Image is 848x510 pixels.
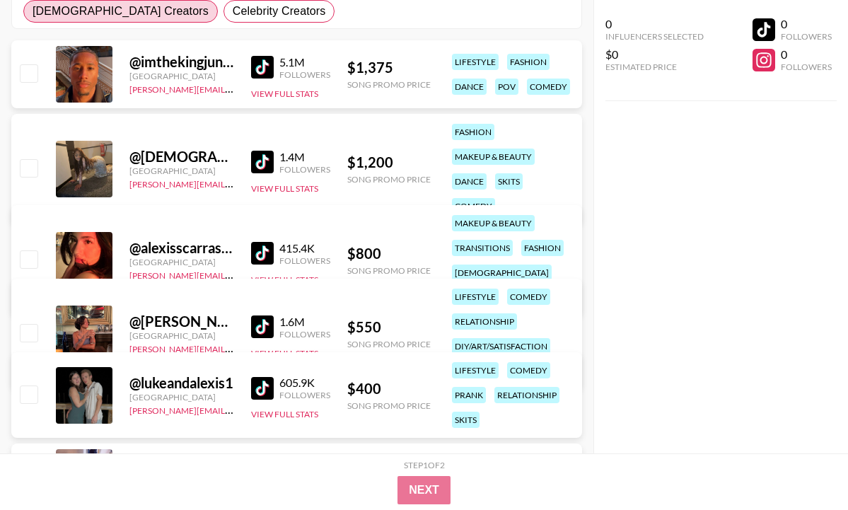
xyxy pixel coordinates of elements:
button: View Full Stats [251,88,318,99]
a: [PERSON_NAME][EMAIL_ADDRESS][DOMAIN_NAME] [129,341,339,354]
div: Followers [279,329,330,340]
div: [GEOGRAPHIC_DATA] [129,257,234,267]
img: TikTok [251,315,274,338]
div: fashion [521,240,564,256]
div: @ alexisscarrasco_ [129,239,234,257]
div: [GEOGRAPHIC_DATA] [129,330,234,341]
div: Song Promo Price [347,339,431,349]
div: $ 1,200 [347,153,431,171]
div: Followers [781,62,832,72]
a: [PERSON_NAME][EMAIL_ADDRESS][DOMAIN_NAME] [129,267,339,281]
button: View Full Stats [251,348,318,359]
img: TikTok [251,242,274,265]
div: diy/art/satisfaction [452,338,550,354]
div: lifestyle [452,54,499,70]
div: 0 [605,17,704,31]
div: transitions [452,240,513,256]
div: makeup & beauty [452,215,535,231]
div: Estimated Price [605,62,704,72]
div: @ lukeandalexis1 [129,374,234,392]
div: pov [495,79,518,95]
div: comedy [452,198,495,214]
img: TikTok [251,56,274,79]
div: skits [452,412,480,428]
div: 0 [781,17,832,31]
button: Next [397,476,451,504]
div: $ 800 [347,245,431,262]
a: [PERSON_NAME][EMAIL_ADDRESS][DOMAIN_NAME] [129,81,339,95]
div: 1.4M [279,150,330,164]
div: 5.1M [279,55,330,69]
div: @ imthekingjunior [129,53,234,71]
div: comedy [507,289,550,305]
div: 1.6M [279,315,330,329]
div: 605.9K [279,376,330,390]
div: fashion [452,124,494,140]
img: TikTok [251,151,274,173]
div: Followers [279,164,330,175]
div: [GEOGRAPHIC_DATA] [129,166,234,176]
img: TikTok [251,377,274,400]
button: View Full Stats [251,183,318,194]
div: relationship [494,387,559,403]
div: Followers [781,31,832,42]
button: View Full Stats [251,409,318,419]
span: Celebrity Creators [233,3,326,20]
div: Song Promo Price [347,174,431,185]
div: relationship [452,313,517,330]
div: comedy [507,362,550,378]
div: $ 400 [347,380,431,398]
div: dance [452,79,487,95]
div: lifestyle [452,362,499,378]
div: [GEOGRAPHIC_DATA] [129,392,234,402]
div: fashion [507,54,550,70]
span: [DEMOGRAPHIC_DATA] Creators [33,3,209,20]
a: [PERSON_NAME][EMAIL_ADDRESS][DOMAIN_NAME] [129,402,339,416]
div: $ 550 [347,318,431,336]
a: [PERSON_NAME][EMAIL_ADDRESS][DOMAIN_NAME] [129,176,339,190]
button: View Full Stats [251,274,318,285]
div: @ [PERSON_NAME] [129,313,234,330]
div: makeup & beauty [452,149,535,165]
div: comedy [527,79,570,95]
iframe: Drift Widget Chat Controller [777,439,831,493]
div: Influencers Selected [605,31,704,42]
div: Song Promo Price [347,79,431,90]
div: Song Promo Price [347,400,431,411]
div: [DEMOGRAPHIC_DATA] [452,265,552,281]
div: dance [452,173,487,190]
div: $0 [605,47,704,62]
div: skits [495,173,523,190]
div: Followers [279,390,330,400]
div: prank [452,387,486,403]
div: @ [DEMOGRAPHIC_DATA] [129,148,234,166]
div: Step 1 of 2 [404,460,445,470]
div: Song Promo Price [347,265,431,276]
div: Followers [279,69,330,80]
div: 0 [781,47,832,62]
div: lifestyle [452,289,499,305]
div: Followers [279,255,330,266]
div: $ 1,375 [347,59,431,76]
div: [GEOGRAPHIC_DATA] [129,71,234,81]
div: 415.4K [279,241,330,255]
